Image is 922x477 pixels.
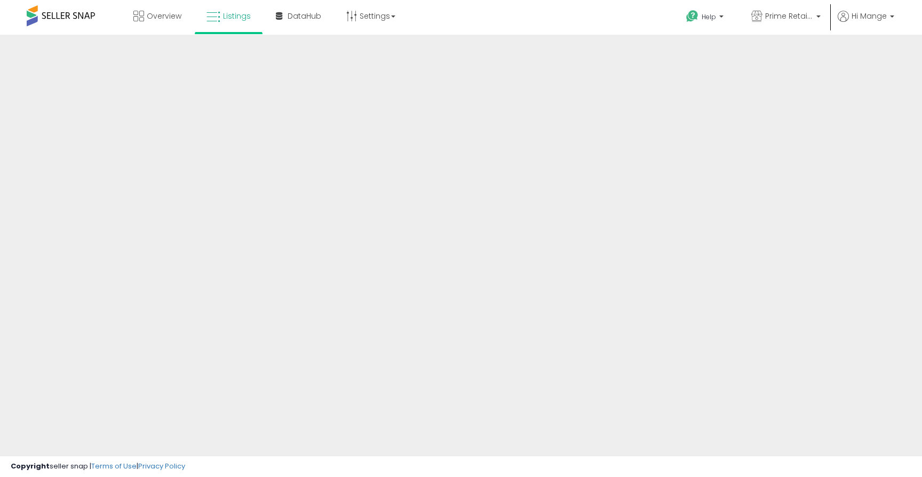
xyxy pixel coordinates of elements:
[702,12,716,21] span: Help
[288,11,321,21] span: DataHub
[91,461,137,471] a: Terms of Use
[11,461,50,471] strong: Copyright
[223,11,251,21] span: Listings
[765,11,813,21] span: Prime Retail Solution
[147,11,181,21] span: Overview
[678,2,734,35] a: Help
[838,11,894,35] a: Hi Mange
[686,10,699,23] i: Get Help
[138,461,185,471] a: Privacy Policy
[852,11,887,21] span: Hi Mange
[11,462,185,472] div: seller snap | |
